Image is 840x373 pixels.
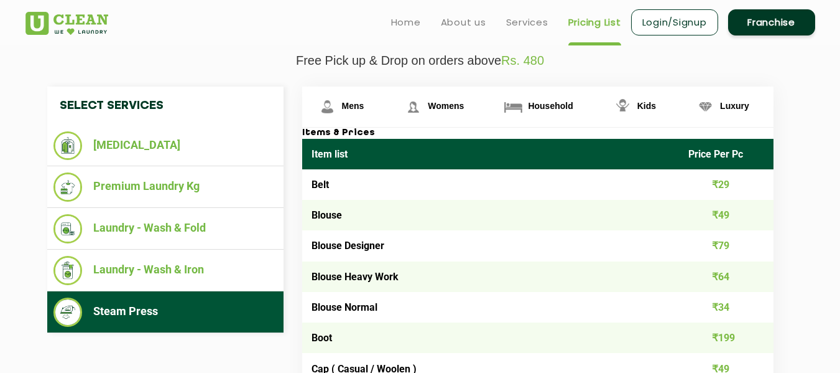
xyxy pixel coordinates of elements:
[679,230,773,261] td: ₹79
[53,172,277,202] li: Premium Laundry Kg
[679,323,773,353] td: ₹199
[302,292,680,323] td: Blouse Normal
[612,96,634,118] img: Kids
[25,54,815,68] p: Free Pick up & Drop on orders above
[302,230,680,261] td: Blouse Designer
[679,169,773,200] td: ₹29
[679,262,773,292] td: ₹64
[528,101,573,111] span: Household
[302,262,680,292] td: Blouse Heavy Work
[53,131,277,160] li: [MEDICAL_DATA]
[53,214,83,243] img: Laundry - Wash & Fold
[679,292,773,323] td: ₹34
[53,298,277,327] li: Steam Press
[53,298,83,327] img: Steam Press
[428,101,464,111] span: Womens
[342,101,364,111] span: Mens
[679,200,773,230] td: ₹49
[402,96,424,118] img: Womens
[568,15,621,30] a: Pricing List
[302,323,680,353] td: Boot
[502,96,524,118] img: Household
[441,15,486,30] a: About us
[302,139,680,169] th: Item list
[506,15,548,30] a: Services
[679,139,773,169] th: Price Per Pc
[695,96,716,118] img: Luxury
[53,214,277,243] li: Laundry - Wash & Fold
[53,256,83,285] img: Laundry - Wash & Iron
[302,169,680,200] td: Belt
[316,96,338,118] img: Mens
[631,9,718,35] a: Login/Signup
[53,131,83,160] img: Dry Cleaning
[53,256,277,285] li: Laundry - Wash & Iron
[501,54,544,67] span: Rs. 480
[637,101,656,111] span: Kids
[391,15,421,30] a: Home
[302,200,680,230] td: Blouse
[720,101,749,111] span: Luxury
[302,128,773,139] h3: Items & Prices
[47,87,284,125] h4: Select Services
[53,172,83,202] img: Premium Laundry Kg
[728,9,815,35] a: Franchise
[25,12,108,35] img: UClean Laundry and Dry Cleaning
